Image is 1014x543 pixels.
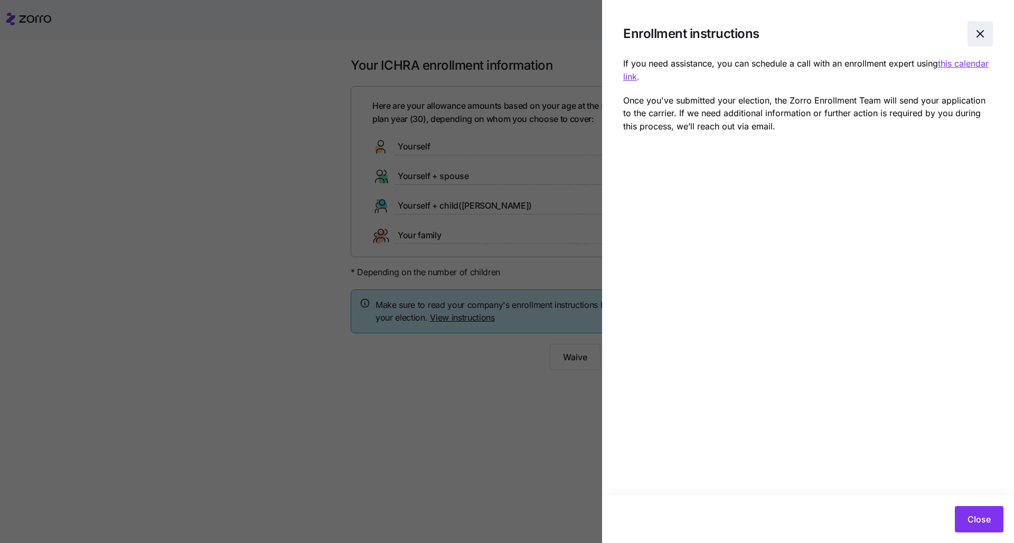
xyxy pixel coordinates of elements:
p: If you need assistance, you can schedule a call with an enrollment expert using [623,57,993,83]
button: Close [955,506,1003,532]
p: Once you've submitted your election, the Zorro Enrollment Team will send your application to the ... [623,94,993,133]
span: Close [968,513,991,526]
a: this calendar link [623,58,989,82]
a: . [637,71,640,82]
h1: Enrollment instructions [623,25,759,42]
